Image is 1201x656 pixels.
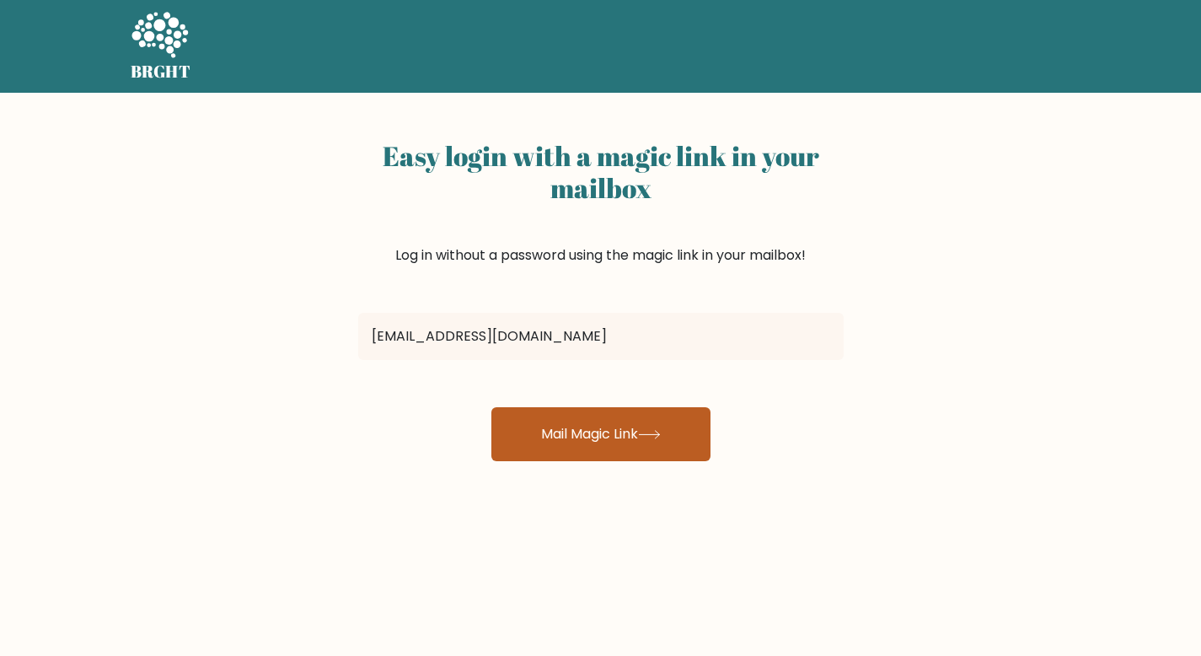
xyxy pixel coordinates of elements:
h2: Easy login with a magic link in your mailbox [358,140,844,205]
a: BRGHT [131,7,191,86]
h5: BRGHT [131,62,191,82]
input: Email [358,313,844,360]
button: Mail Magic Link [491,407,710,461]
div: Log in without a password using the magic link in your mailbox! [358,133,844,306]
